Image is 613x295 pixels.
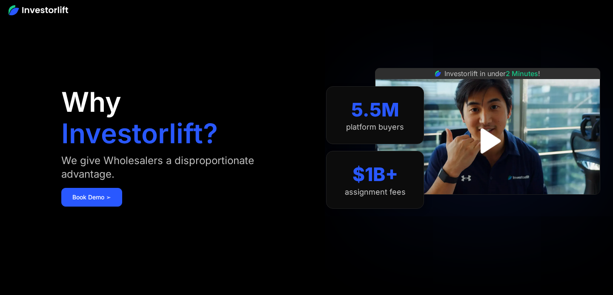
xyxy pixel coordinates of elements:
div: $1B+ [352,163,398,186]
iframe: Customer reviews powered by Trustpilot [424,199,552,209]
div: We give Wholesalers a disproportionate advantage. [61,154,279,181]
a: Book Demo ➢ [61,188,122,207]
h1: Why [61,88,121,116]
div: 5.5M [351,99,399,121]
a: open lightbox [469,122,507,160]
h1: Investorlift? [61,120,218,147]
div: Investorlift in under ! [444,68,540,79]
div: assignment fees [345,187,406,197]
span: 2 Minutes [506,69,538,78]
div: platform buyers [346,122,404,132]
